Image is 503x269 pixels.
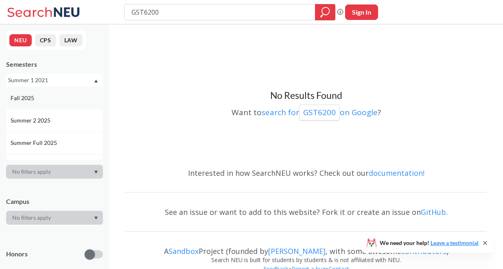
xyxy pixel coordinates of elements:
[6,60,103,69] div: Semesters
[369,168,424,178] a: documentation!
[6,211,103,225] div: Dropdown arrow
[315,4,335,20] div: magnifying glass
[262,107,378,118] a: search forGST6200on Google
[9,34,32,46] button: NEU
[125,200,487,224] div: See an issue or want to add to this website? Fork it or create an issue on .
[6,249,28,259] p: Honors
[125,256,487,265] div: Search NEU is built for students by students & is not affiliated with NEU.
[6,74,103,87] div: Summer 1 2021Dropdown arrowFall 2025Summer 2 2025Summer Full 2025Summer 1 2025Spring 2025Fall 202...
[125,161,487,185] div: Interested in how SearchNEU works? Check out our
[131,5,309,19] input: Class, professor, course number, "phrase"
[11,94,36,103] span: Fall 2025
[6,165,103,179] div: Dropdown arrow
[6,197,103,206] div: Campus
[303,107,336,118] p: GST6200
[125,102,487,120] div: Want to ?
[320,7,330,18] svg: magnifying glass
[11,138,59,147] span: Summer Full 2025
[421,207,446,217] a: GitHub
[94,79,98,83] svg: Dropdown arrow
[94,217,98,220] svg: Dropdown arrow
[268,246,326,256] a: [PERSON_NAME]
[8,76,93,85] div: Summer 1 2021
[125,239,487,256] div: A Project (founded by , with some awesome )
[380,240,479,246] span: We need your help!
[94,171,98,174] svg: Dropdown arrow
[168,246,199,256] a: Sandbox
[431,239,479,246] a: Leave a testimonial
[35,34,56,46] button: CPS
[125,90,487,102] h3: No Results Found
[345,4,378,20] button: Sign In
[59,34,83,46] button: LAW
[11,116,52,125] span: Summer 2 2025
